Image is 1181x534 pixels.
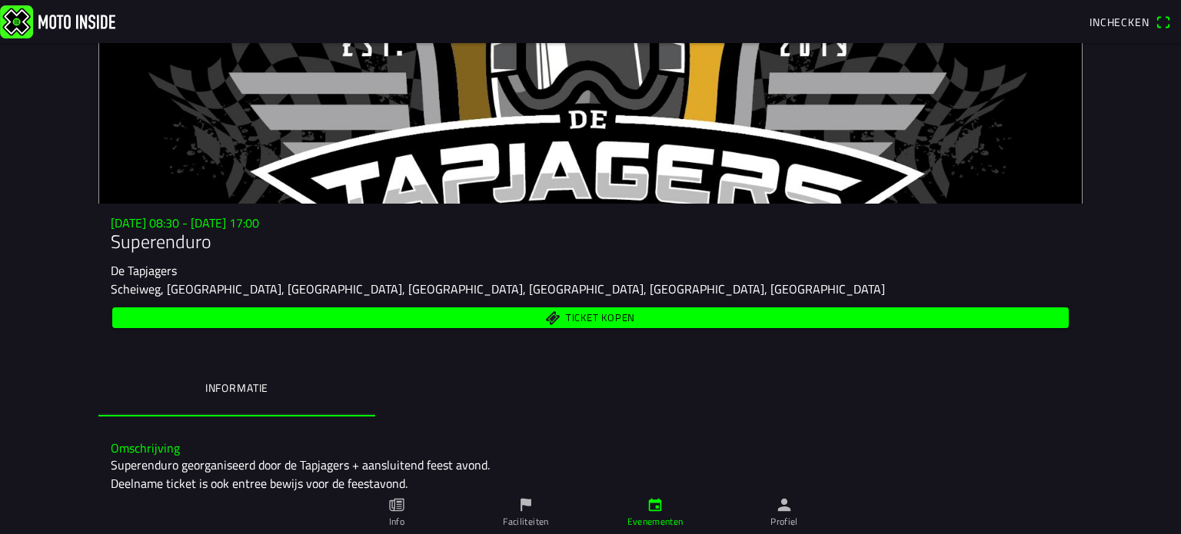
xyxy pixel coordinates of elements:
h3: [DATE] 08:30 - [DATE] 17:00 [111,216,1070,231]
ion-icon: calendar [647,496,664,513]
ion-text: De Tapjagers [111,261,177,280]
h3: Omschrijving [111,441,1070,456]
ion-icon: flag [517,496,534,513]
ion-label: Informatie [205,380,268,396]
ion-label: Evenementen [627,515,684,529]
span: Ticket kopen [566,313,635,323]
div: Superenduro georganiseerd door de Tapjagers + aansluitend feest avond. Deelname ticket is ook ent... [111,456,1070,493]
ion-icon: person [776,496,793,513]
ion-icon: paper [388,496,405,513]
h1: Superenduro [111,231,1070,253]
ion-label: Profiel [770,515,798,529]
span: Inchecken [1090,14,1149,30]
a: Incheckenqr scanner [1082,8,1178,35]
ion-label: Info [389,515,404,529]
ion-label: Faciliteiten [503,515,548,529]
ion-text: Scheiweg, [GEOGRAPHIC_DATA], [GEOGRAPHIC_DATA], [GEOGRAPHIC_DATA], [GEOGRAPHIC_DATA], [GEOGRAPHIC... [111,280,885,298]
